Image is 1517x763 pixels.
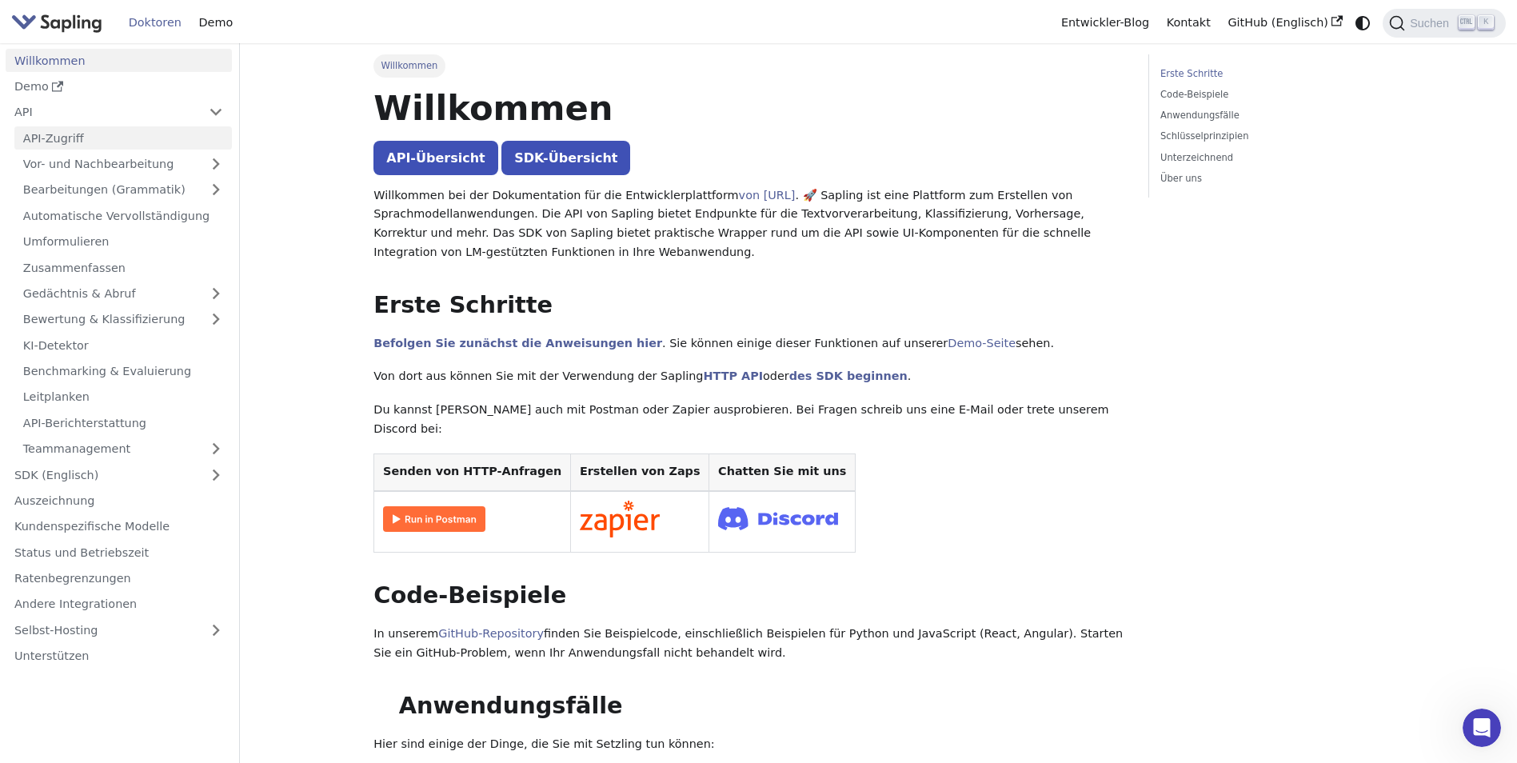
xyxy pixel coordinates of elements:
button: Suche (Strg+K) [1383,9,1505,38]
img: Join Discord [718,502,838,535]
a: HTTP API [703,370,763,382]
h2: Anwendungsfälle [373,692,1125,721]
a: Bearbeitungen (Grammatik) [14,178,232,202]
img: Connect in Zapier [580,501,660,537]
button: Erweitern Sie die Kategorie "SDK" in der Seitenleiste [200,463,232,486]
p: Hier sind einige der Dinge, die Sie mit Setzling tun können: [373,735,1125,754]
img: Run in Postman [383,506,485,532]
a: Kontakt [1158,10,1220,35]
a: Auszeichnung [6,489,232,513]
a: Umformulieren [14,230,232,254]
a: Demo [6,75,232,98]
a: Leitplanken [14,385,232,409]
img: Sapling.ai [11,11,102,34]
a: Andere Integrationen [6,593,232,616]
a: KI-Detektor [14,334,232,357]
nav: Paniermehl [373,54,1125,77]
kbd: K [1478,15,1494,30]
a: Automatische Vervollständigung [14,204,232,227]
a: Schlüsselprinzipien [1160,129,1377,144]
a: Ratenbegrenzungen [6,567,232,590]
a: API [6,101,200,124]
iframe: Intercom live chat [1463,709,1501,747]
a: GitHub (Englisch) [1220,10,1351,35]
font: Demo [14,79,49,94]
a: Unterstützen [6,645,232,668]
a: Befolgen Sie zunächst die Anweisungen hier [373,337,662,350]
a: Code-Beispiele [1160,87,1377,102]
a: Status und Betriebszeit [6,541,232,564]
span: Suchen [1405,17,1459,30]
th: Senden von HTTP-Anfragen [374,453,571,491]
a: Über uns [1160,171,1377,186]
a: Erste Schritte [1160,66,1377,82]
a: Unterzeichnend [1160,150,1377,166]
p: . Sie können einige dieser Funktionen auf unserer sehen. [373,334,1125,354]
a: von [URL] [739,189,796,202]
h2: Erste Schritte [373,291,1125,320]
a: Benchmarking & Evaluierung [14,360,232,383]
p: Willkommen bei der Dokumentation für die Entwicklerplattform . 🚀 Sapling ist eine Plattform zum E... [373,186,1125,262]
a: Doktoren [120,10,190,35]
p: Von dort aus können Sie mit der Verwendung der Sapling oder . [373,367,1125,386]
span: Willkommen [373,54,445,77]
a: SDK-Übersicht [501,141,630,175]
a: SDK (Englisch) [6,463,200,486]
a: API-Übersicht [373,141,497,175]
a: Demo [190,10,242,35]
a: Sapling.ai [11,11,108,34]
font: GitHub (Englisch) [1228,16,1328,29]
a: Vor- und Nachbearbeitung [14,153,232,176]
th: Erstellen von Zaps [571,453,709,491]
h1: Willkommen [373,86,1125,130]
h2: Code-Beispiele [373,581,1125,610]
button: Umschalten zwischen dunklem und hellem Modus (derzeit Systemmodus) [1351,11,1375,34]
a: Gedächtnis & Abruf [14,282,232,306]
a: API-Berichterstattung [14,411,232,434]
a: Selbst-Hosting [6,618,232,641]
p: Du kannst [PERSON_NAME] auch mit Postman oder Zapier ausprobieren. Bei Fragen schreib uns eine E-... [373,401,1125,439]
a: GitHub-Repository [438,627,544,640]
a: Anwendungsfälle [1160,108,1377,123]
a: Demo-Seite [948,337,1016,350]
a: des SDK beginnen [789,370,908,382]
a: Willkommen [6,49,232,72]
a: API-Zugriff [14,126,232,150]
th: Chatten Sie mit uns [709,453,856,491]
button: Seitenleisten-Kategorie 'API' einklappen [200,101,232,124]
a: Kundenspezifische Modelle [6,515,232,538]
a: Bewertung & Klassifizierung [14,308,232,331]
p: In unserem finden Sie Beispielcode, einschließlich Beispielen für Python und JavaScript (React, A... [373,625,1125,663]
a: Entwickler-Blog [1052,10,1158,35]
a: Teammanagement [14,437,232,461]
a: Zusammenfassen [14,256,232,279]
